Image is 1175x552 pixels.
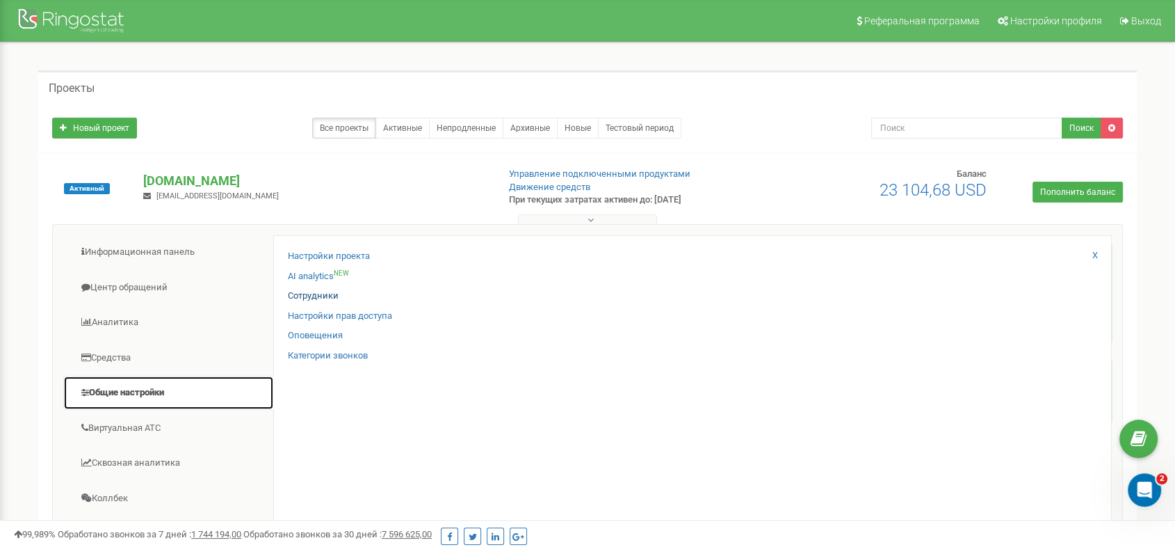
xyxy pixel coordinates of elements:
span: Баланс [957,168,987,179]
span: Обработано звонков за 30 дней : [243,529,432,539]
a: Настройки Ringostat Smart Phone [63,517,274,551]
a: Тестовый период [598,118,681,139]
a: Сквозная аналитика [63,446,274,480]
span: 99,989% [14,529,56,539]
a: Архивные [503,118,558,139]
span: Обработано звонков за 7 дней : [58,529,241,539]
a: X [1092,249,1098,262]
a: Новый проект [52,118,137,139]
a: Управление подключенными продуктами [509,168,690,179]
a: Виртуальная АТС [63,411,274,445]
a: Общие настройки [63,376,274,410]
a: Все проекты [312,118,376,139]
a: Движение средств [509,182,590,192]
a: Непродленные [429,118,503,139]
a: Новые [557,118,599,139]
a: Средства [63,341,274,375]
a: Настройки проекта [288,250,370,263]
p: При текущих затратах активен до: [DATE] [509,194,761,207]
span: Настройки профиля [1010,15,1102,26]
span: [EMAIL_ADDRESS][DOMAIN_NAME] [156,191,279,200]
a: AI analyticsNEW [288,270,349,283]
u: 1 744 194,00 [191,529,241,539]
a: Информационная панель [63,235,274,269]
input: Поиск [871,118,1063,139]
a: Пополнить баланс [1032,182,1123,203]
span: 23 104,68 USD [880,180,987,200]
h5: Проекты [49,82,95,95]
sup: NEW [334,269,349,277]
a: Центр обращений [63,271,274,305]
button: Поиск [1062,118,1101,139]
span: 2 [1156,473,1167,484]
iframe: Intercom live chat [1128,473,1161,507]
a: Категории звонков [288,349,368,363]
span: Выход [1131,15,1161,26]
a: Коллбек [63,482,274,516]
a: Активные [375,118,430,139]
a: Настройки прав доступа [288,310,392,323]
a: Оповещения [288,329,343,342]
p: [DOMAIN_NAME] [143,172,486,190]
u: 7 596 625,00 [382,529,432,539]
a: Аналитика [63,306,274,340]
span: Реферальная программа [864,15,980,26]
a: Сотрудники [288,290,339,303]
span: Активный [64,183,110,194]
